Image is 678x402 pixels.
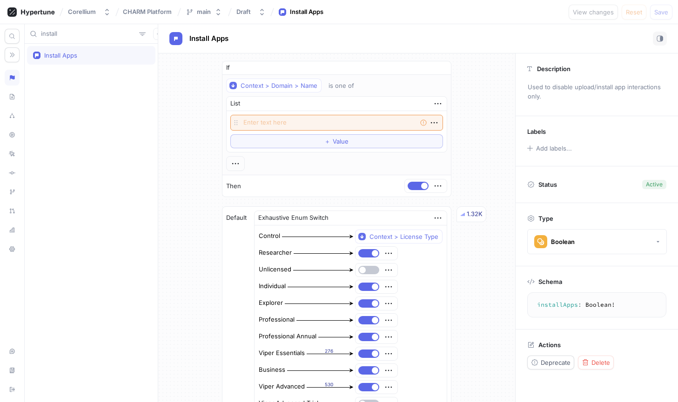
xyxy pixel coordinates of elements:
[537,65,571,72] p: Description
[241,82,317,90] div: Context > Domain > Name
[259,265,291,274] div: Unlicensed
[259,332,316,341] div: Professional Annual
[226,213,247,223] p: Default
[650,5,672,20] button: Save
[573,9,614,15] span: View changes
[569,5,618,20] button: View changes
[5,165,20,181] div: Diff
[233,4,269,20] button: Draft
[259,282,286,291] div: Individual
[259,382,305,391] div: Viper Advanced
[5,203,20,219] div: Pull requests
[5,70,20,86] div: Logic
[355,230,443,244] button: Context > License Type
[5,362,20,378] div: Documentation
[524,79,670,104] p: Used to disable upload/install app interactions only.
[538,178,557,191] p: Status
[541,360,571,365] span: Deprecate
[324,138,330,144] span: ＋
[64,4,114,20] button: Corellium
[197,8,211,16] div: main
[226,79,322,92] button: Context > Domain > Name
[259,315,295,324] div: Professional
[259,365,285,375] div: Business
[527,356,574,369] button: Deprecate
[467,210,483,219] div: 1.32K
[551,238,575,246] div: Boolean
[226,182,241,191] p: Then
[123,8,172,15] span: CHARM Platform
[654,9,668,15] span: Save
[5,127,20,143] div: Preview
[5,184,20,200] div: Branches
[259,298,283,308] div: Explorer
[307,381,351,388] div: 530
[290,7,323,17] div: Install Apps
[5,89,20,105] div: Schema
[531,297,662,313] textarea: installApps: Boolean!
[258,213,329,223] div: Exhaustive Enum Switch
[538,278,562,285] p: Schema
[5,343,20,359] div: Live chat
[259,231,280,241] div: Control
[307,348,351,355] div: 276
[324,79,368,92] button: is one of
[189,35,228,42] span: Install Apps
[68,8,96,16] div: Corellium
[5,382,20,397] div: Sign out
[226,63,230,72] p: If
[369,233,438,241] div: Context > License Type
[5,146,20,162] div: Logs
[5,241,20,257] div: Settings
[536,145,572,152] div: Add labels...
[182,4,226,20] button: main
[236,8,251,16] div: Draft
[230,134,443,148] button: ＋Value
[527,229,667,254] button: Boolean
[538,341,561,349] p: Actions
[524,142,574,154] button: Add labels...
[329,82,354,90] div: is one of
[578,356,614,369] button: Delete
[333,138,349,144] span: Value
[230,99,240,108] div: List
[5,108,20,124] div: Splits
[626,9,642,15] span: Reset
[646,180,663,189] div: Active
[591,360,610,365] span: Delete
[5,222,20,238] div: Analytics
[259,349,305,358] div: Viper Essentials
[44,52,77,59] div: Install Apps
[259,248,292,257] div: Researcher
[622,5,646,20] button: Reset
[538,215,553,222] p: Type
[41,29,135,39] input: Search...
[527,128,546,135] p: Labels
